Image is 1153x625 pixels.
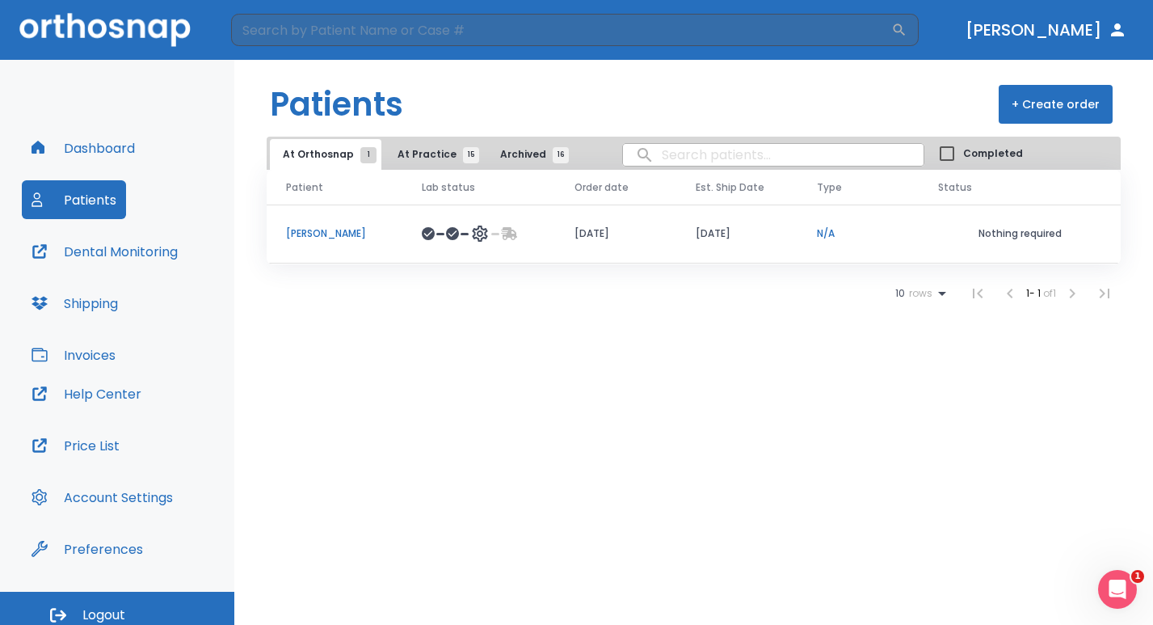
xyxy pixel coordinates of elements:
[398,147,471,162] span: At Practice
[22,232,187,271] button: Dental Monitoring
[82,606,125,624] span: Logout
[817,180,842,195] span: Type
[553,147,569,163] span: 16
[270,80,403,129] h1: Patients
[22,374,151,413] button: Help Center
[817,226,899,241] p: N/A
[1026,286,1043,300] span: 1 - 1
[140,542,154,556] div: Tooltip anchor
[22,478,183,517] button: Account Settings
[938,226,1101,241] p: Nothing required
[283,147,368,162] span: At Orthosnap
[1043,286,1056,300] span: of 1
[999,85,1113,124] button: + Create order
[905,288,932,299] span: rows
[555,205,676,264] td: [DATE]
[696,180,764,195] span: Est. Ship Date
[22,426,129,465] button: Price List
[22,284,128,323] button: Shipping
[22,180,126,219] button: Patients
[22,530,153,568] button: Preferences
[574,180,629,195] span: Order date
[231,14,891,46] input: Search by Patient Name or Case #
[938,180,972,195] span: Status
[360,147,377,163] span: 1
[22,129,145,167] button: Dashboard
[676,205,797,264] td: [DATE]
[463,147,479,163] span: 15
[270,139,577,170] div: tabs
[963,146,1023,161] span: Completed
[22,336,125,374] button: Invoices
[623,139,924,171] input: search
[895,288,905,299] span: 10
[1131,570,1144,583] span: 1
[286,180,323,195] span: Patient
[1098,570,1137,609] iframe: Intercom live chat
[500,147,561,162] span: Archived
[19,13,191,46] img: Orthosnap
[959,15,1134,44] button: [PERSON_NAME]
[286,226,383,241] p: [PERSON_NAME]
[422,180,475,195] span: Lab status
